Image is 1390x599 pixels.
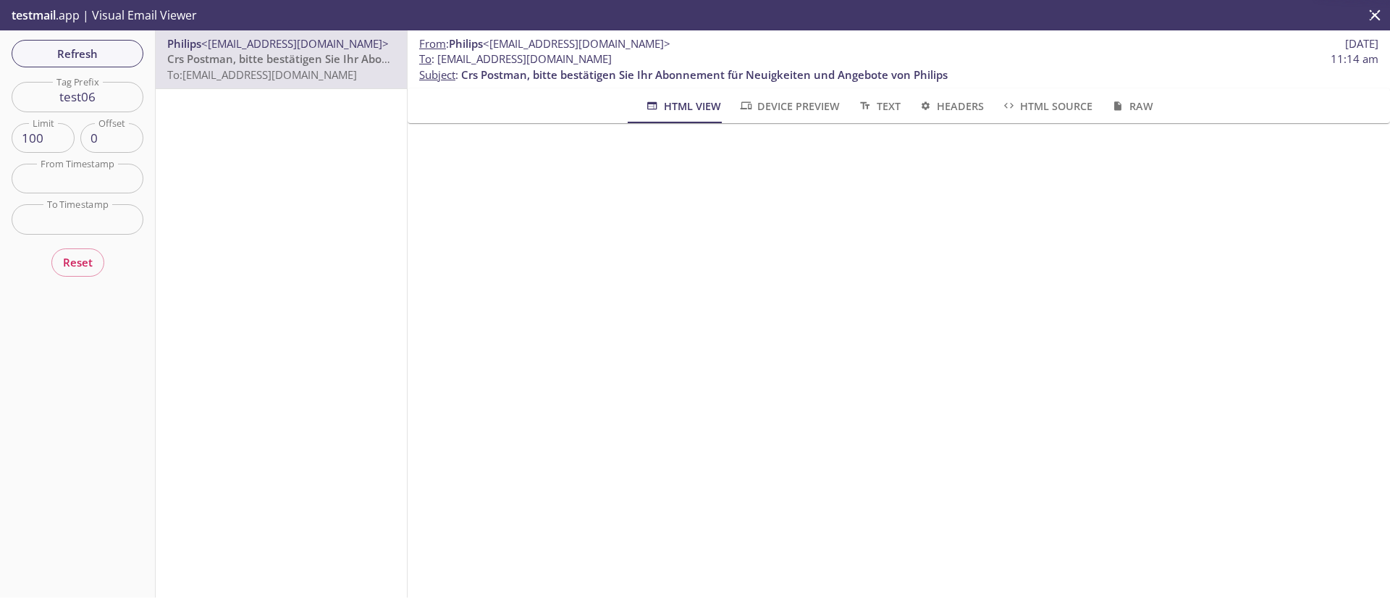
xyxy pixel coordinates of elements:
[51,248,104,276] button: Reset
[419,67,455,82] span: Subject
[419,51,1378,83] p: :
[483,36,670,51] span: <[EMAIL_ADDRESS][DOMAIN_NAME]>
[12,7,56,23] span: testmail
[419,36,670,51] span: :
[156,30,407,89] nav: emails
[449,36,483,51] span: Philips
[738,97,840,115] span: Device Preview
[1331,51,1378,67] span: 11:14 am
[419,51,612,67] span: : [EMAIL_ADDRESS][DOMAIN_NAME]
[167,36,201,51] span: Philips
[63,253,93,272] span: Reset
[918,97,984,115] span: Headers
[1001,97,1092,115] span: HTML Source
[167,67,357,82] span: To: [EMAIL_ADDRESS][DOMAIN_NAME]
[1345,36,1378,51] span: [DATE]
[1110,97,1153,115] span: Raw
[857,97,900,115] span: Text
[419,51,431,66] span: To
[201,36,389,51] span: <[EMAIL_ADDRESS][DOMAIN_NAME]>
[167,51,654,66] span: Crs Postman, bitte bestätigen Sie Ihr Abonnement für Neuigkeiten und Angebote von Philips
[644,97,720,115] span: HTML View
[23,44,132,63] span: Refresh
[12,40,143,67] button: Refresh
[156,30,407,88] div: Philips<[EMAIL_ADDRESS][DOMAIN_NAME]>Crs Postman, bitte bestätigen Sie Ihr Abonnement für Neuigke...
[419,36,446,51] span: From
[461,67,948,82] span: Crs Postman, bitte bestätigen Sie Ihr Abonnement für Neuigkeiten und Angebote von Philips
